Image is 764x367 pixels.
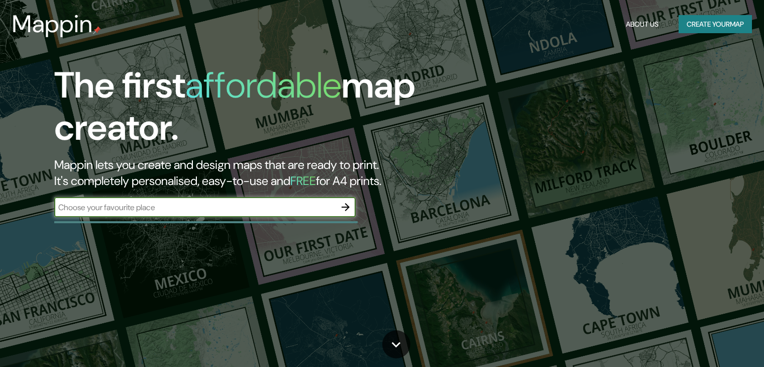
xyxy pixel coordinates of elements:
img: mappin-pin [93,26,101,34]
button: About Us [622,15,663,34]
h1: affordable [185,62,342,109]
h3: Mappin [12,10,93,38]
button: Create yourmap [679,15,752,34]
h2: Mappin lets you create and design maps that are ready to print. It's completely personalised, eas... [54,157,436,189]
h5: FREE [290,173,316,189]
input: Choose your favourite place [54,202,336,213]
h1: The first map creator. [54,64,436,157]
